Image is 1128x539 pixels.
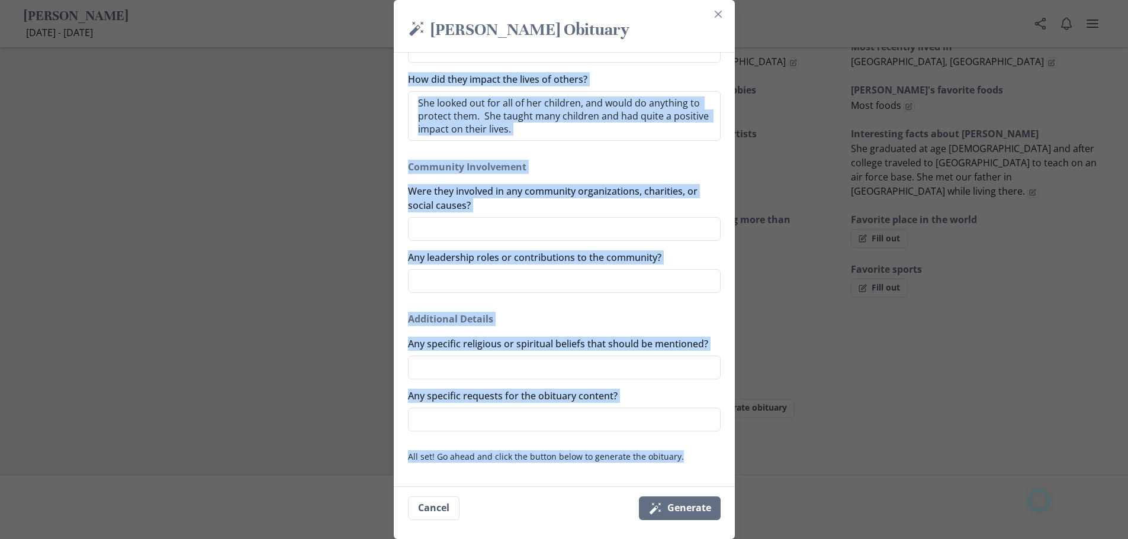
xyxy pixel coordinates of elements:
[408,312,721,326] h2: Additional Details
[408,160,721,174] h2: Community Involvement
[408,184,714,212] label: Were they involved in any community organizations, charities, or social causes?
[408,389,714,403] label: Any specific requests for the obituary content?
[408,450,721,463] p: All set! Go ahead and click the button below to generate the obituary.
[408,250,714,264] label: Any leadership roles or contributions to the community?
[639,496,721,520] button: Generate
[408,72,714,86] label: How did they impact the lives of others?
[408,496,459,520] button: Cancel
[408,91,721,141] textarea: She looked out for all of her children, and would do anything to protect them. She taught many ch...
[408,19,721,43] h2: [PERSON_NAME] Obituary
[709,5,728,24] button: Close
[408,337,714,351] label: Any specific religious or spiritual beliefs that should be mentioned?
